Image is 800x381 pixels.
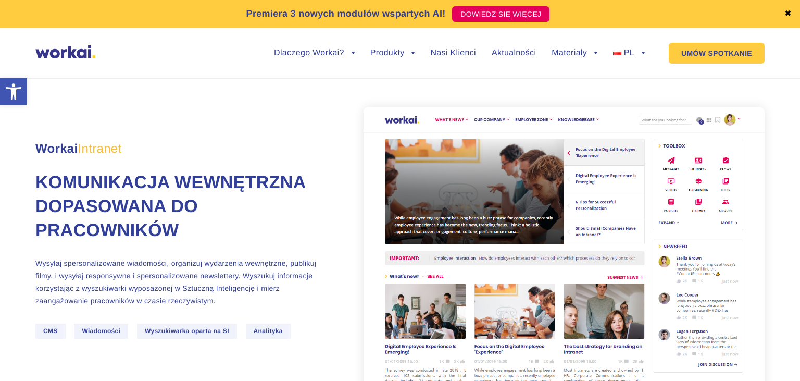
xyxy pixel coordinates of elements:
[78,142,122,156] em: Intranet
[669,43,765,64] a: UMÓW SPOTKANIE
[370,49,415,57] a: Produkty
[784,10,792,18] a: ✖
[430,49,476,57] a: Nasi Klienci
[35,324,66,339] span: CMS
[624,48,634,57] span: PL
[246,7,446,21] p: Premiera 3 nowych modułów wspartych AI!
[35,130,121,155] span: Workai
[274,49,355,57] a: Dlaczego Workai?
[552,49,597,57] a: Materiały
[492,49,536,57] a: Aktualności
[35,171,322,243] h1: Komunikacja wewnętrzna dopasowana do pracowników
[137,324,237,339] span: Wyszukiwarka oparta na SI
[74,324,128,339] span: Wiadomości
[246,324,291,339] span: Analityka
[35,257,322,307] p: Wysyłaj spersonalizowane wiadomości, organizuj wydarzenia wewnętrzne, publikuj filmy, i wysyłaj r...
[452,6,549,22] a: DOWIEDZ SIĘ WIĘCEJ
